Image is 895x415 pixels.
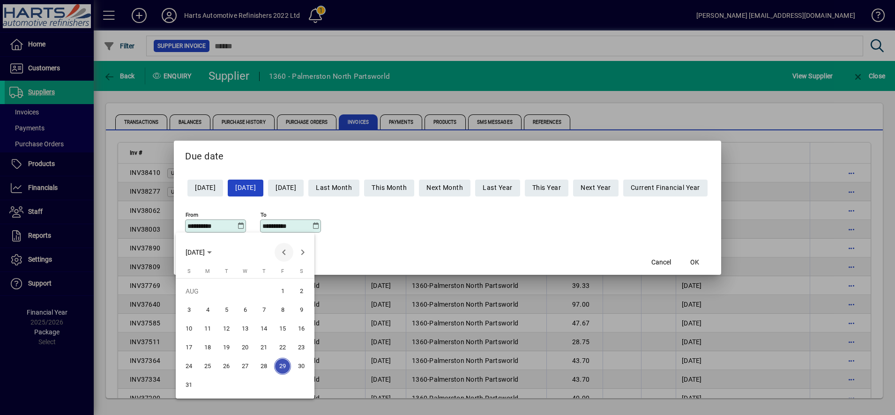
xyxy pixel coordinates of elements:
[179,319,198,338] button: Sun Aug 10 2025
[243,268,247,274] span: W
[254,338,273,357] button: Thu Aug 21 2025
[293,243,312,262] button: Next month
[293,302,310,318] span: 9
[179,282,273,301] td: AUG
[273,319,292,338] button: Fri Aug 15 2025
[236,301,254,319] button: Wed Aug 06 2025
[236,357,254,376] button: Wed Aug 27 2025
[237,358,254,375] span: 27
[293,358,310,375] span: 30
[292,319,311,338] button: Sat Aug 16 2025
[292,357,311,376] button: Sat Aug 30 2025
[217,301,236,319] button: Tue Aug 05 2025
[180,302,197,318] span: 3
[217,319,236,338] button: Tue Aug 12 2025
[293,339,310,356] span: 23
[292,282,311,301] button: Sat Aug 02 2025
[198,301,217,319] button: Mon Aug 04 2025
[179,376,198,394] button: Sun Aug 31 2025
[237,339,254,356] span: 20
[274,358,291,375] span: 29
[217,357,236,376] button: Tue Aug 26 2025
[273,357,292,376] button: Fri Aug 29 2025
[292,301,311,319] button: Sat Aug 09 2025
[273,301,292,319] button: Fri Aug 08 2025
[199,320,216,337] span: 11
[281,268,284,274] span: F
[236,338,254,357] button: Wed Aug 20 2025
[273,282,292,301] button: Fri Aug 01 2025
[293,283,310,300] span: 2
[217,338,236,357] button: Tue Aug 19 2025
[186,249,205,256] span: [DATE]
[180,320,197,337] span: 10
[275,243,293,262] button: Previous month
[255,320,272,337] span: 14
[179,301,198,319] button: Sun Aug 03 2025
[218,358,235,375] span: 26
[218,302,235,318] span: 5
[179,338,198,357] button: Sun Aug 17 2025
[179,357,198,376] button: Sun Aug 24 2025
[255,339,272,356] span: 21
[274,283,291,300] span: 1
[262,268,266,274] span: T
[236,319,254,338] button: Wed Aug 13 2025
[274,302,291,318] span: 8
[274,339,291,356] span: 22
[254,301,273,319] button: Thu Aug 07 2025
[254,357,273,376] button: Thu Aug 28 2025
[218,339,235,356] span: 19
[237,320,254,337] span: 13
[198,319,217,338] button: Mon Aug 11 2025
[198,338,217,357] button: Mon Aug 18 2025
[180,339,197,356] span: 17
[274,320,291,337] span: 15
[218,320,235,337] span: 12
[255,302,272,318] span: 7
[292,338,311,357] button: Sat Aug 23 2025
[300,268,303,274] span: S
[293,320,310,337] span: 16
[199,302,216,318] span: 4
[180,358,197,375] span: 24
[199,358,216,375] span: 25
[198,357,217,376] button: Mon Aug 25 2025
[273,338,292,357] button: Fri Aug 22 2025
[187,268,191,274] span: S
[205,268,210,274] span: M
[180,377,197,393] span: 31
[254,319,273,338] button: Thu Aug 14 2025
[237,302,254,318] span: 6
[182,244,216,261] button: Choose month and year
[255,358,272,375] span: 28
[199,339,216,356] span: 18
[225,268,228,274] span: T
